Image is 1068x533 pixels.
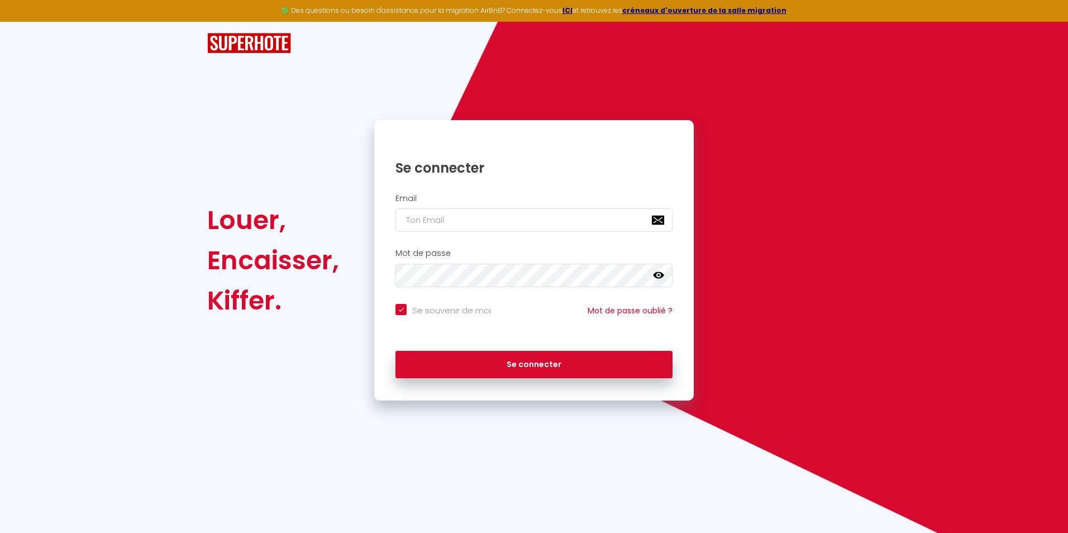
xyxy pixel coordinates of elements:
[395,351,673,379] button: Se connecter
[395,249,673,258] h2: Mot de passe
[622,6,786,15] a: créneaux d'ouverture de la salle migration
[395,194,673,203] h2: Email
[207,33,291,54] img: SuperHote logo
[562,6,573,15] a: ICI
[588,305,673,316] a: Mot de passe oublié ?
[395,208,673,232] input: Ton Email
[207,200,339,240] div: Louer,
[395,159,673,177] h1: Se connecter
[207,240,339,280] div: Encaisser,
[207,280,339,321] div: Kiffer.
